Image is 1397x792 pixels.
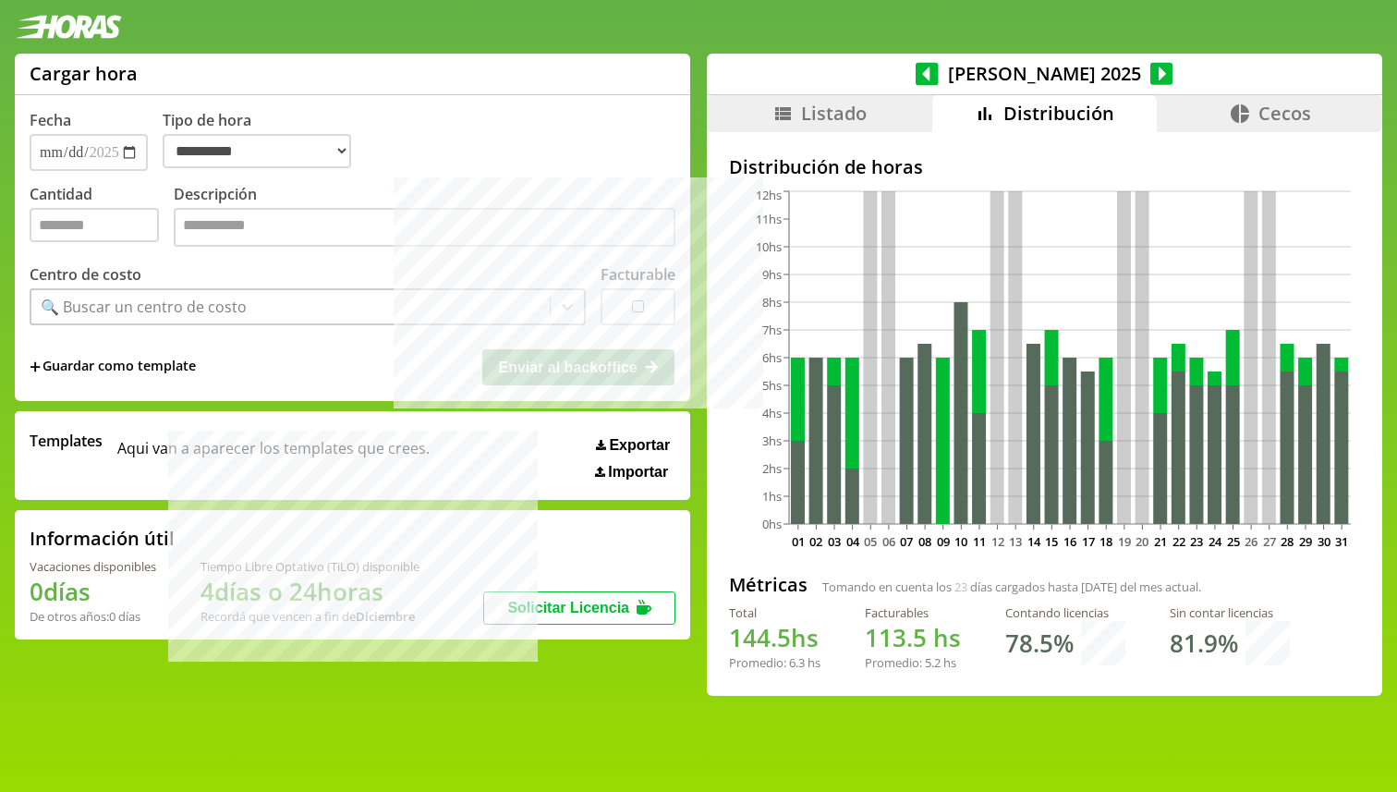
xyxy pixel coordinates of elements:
text: 23 [1190,533,1203,550]
div: Contando licencias [1005,604,1125,621]
span: +Guardar como template [30,357,196,377]
img: logotipo [15,15,122,39]
tspan: 4hs [762,405,782,421]
span: Listado [801,101,867,126]
text: 27 [1263,533,1276,550]
div: Sin contar licencias [1170,604,1290,621]
h1: 0 días [30,575,156,608]
label: Tipo de hora [163,110,366,171]
tspan: 7hs [762,322,782,338]
text: 14 [1027,533,1041,550]
text: 15 [1045,533,1058,550]
h1: 4 días o 24 horas [200,575,419,608]
div: Total [729,604,820,621]
span: Exportar [609,437,670,454]
text: 04 [845,533,859,550]
span: Cecos [1258,101,1311,126]
label: Descripción [174,184,675,251]
label: Cantidad [30,184,174,251]
div: Facturables [865,604,961,621]
h2: Distribución de horas [729,154,1360,179]
text: 02 [809,533,822,550]
text: 13 [1009,533,1022,550]
label: Centro de costo [30,264,141,285]
text: 07 [900,533,913,550]
text: 25 [1226,533,1239,550]
div: Promedio: hs [729,654,820,671]
span: 144.5 [729,621,791,654]
text: 03 [828,533,841,550]
h1: hs [865,621,961,654]
span: Tomando en cuenta los días cargados hasta [DATE] del mes actual. [822,579,1201,595]
label: Fecha [30,110,71,130]
b: Diciembre [356,608,415,625]
input: Cantidad [30,208,159,242]
span: 113.5 [865,621,927,654]
textarea: Descripción [174,208,675,247]
text: 28 [1281,533,1294,550]
span: Solicitar Licencia [507,600,629,615]
text: 19 [1118,533,1131,550]
text: 29 [1299,533,1312,550]
text: 10 [954,533,967,550]
tspan: 2hs [762,460,782,477]
div: Promedio: hs [865,654,961,671]
tspan: 8hs [762,294,782,311]
text: 11 [973,533,986,550]
span: 5.2 [925,654,941,671]
button: Exportar [590,436,675,455]
text: 24 [1209,533,1222,550]
select: Tipo de hora [163,134,351,168]
div: Tiempo Libre Optativo (TiLO) disponible [200,558,419,575]
tspan: 11hs [756,211,782,227]
tspan: 3hs [762,433,782,449]
text: 31 [1335,533,1348,550]
h1: 81.9 % [1170,627,1238,660]
text: 01 [792,533,805,550]
span: 23 [954,579,967,595]
span: Distribución [1003,101,1114,126]
h1: 78.5 % [1005,627,1074,660]
text: 22 [1172,533,1184,550]
div: Vacaciones disponibles [30,558,156,575]
text: 30 [1317,533,1330,550]
label: Facturable [601,264,675,285]
text: 05 [864,533,877,550]
text: 20 [1136,533,1148,550]
h1: Cargar hora [30,61,138,86]
button: Solicitar Licencia [483,591,675,625]
span: [PERSON_NAME] 2025 [939,61,1150,86]
h2: Información útil [30,526,175,551]
div: Recordá que vencen a fin de [200,608,419,625]
span: Templates [30,431,103,451]
tspan: 1hs [762,488,782,505]
text: 12 [990,533,1003,550]
text: 17 [1081,533,1094,550]
text: 21 [1154,533,1167,550]
text: 09 [937,533,950,550]
tspan: 10hs [756,238,782,255]
text: 18 [1099,533,1112,550]
div: De otros años: 0 días [30,608,156,625]
tspan: 9hs [762,266,782,283]
tspan: 12hs [756,187,782,203]
tspan: 5hs [762,377,782,394]
text: 26 [1245,533,1257,550]
h2: Métricas [729,572,808,597]
div: 🔍 Buscar un centro de costo [41,297,247,317]
text: 08 [918,533,931,550]
span: + [30,357,41,377]
h1: hs [729,621,820,654]
span: 6.3 [789,654,805,671]
tspan: 6hs [762,349,782,366]
span: Importar [608,464,668,481]
span: Aqui van a aparecer los templates que crees. [117,431,430,481]
tspan: 0hs [762,516,782,532]
text: 16 [1063,533,1076,550]
text: 06 [882,533,895,550]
